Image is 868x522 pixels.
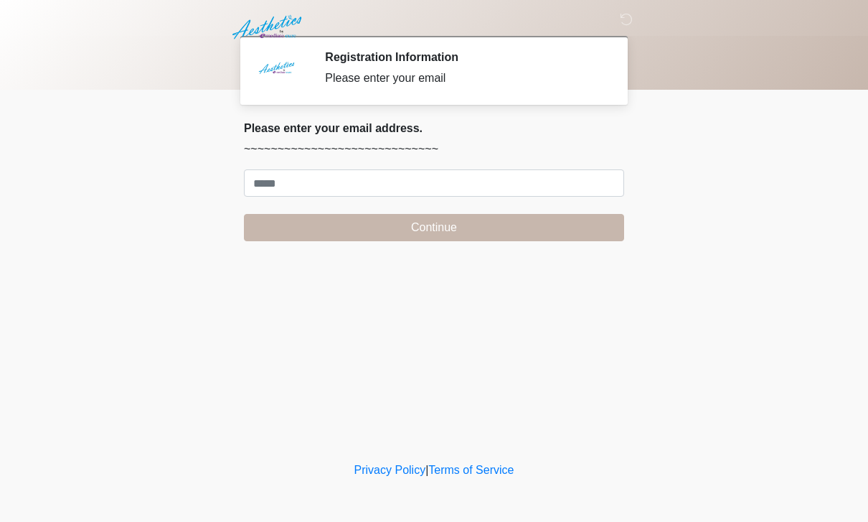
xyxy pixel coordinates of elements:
p: ~~~~~~~~~~~~~~~~~~~~~~~~~~~~~ [244,141,624,158]
img: Agent Avatar [255,50,298,93]
a: Terms of Service [428,464,514,476]
div: Please enter your email [325,70,603,87]
a: | [425,464,428,476]
img: Aesthetics by Emediate Cure Logo [230,11,308,44]
button: Continue [244,214,624,241]
a: Privacy Policy [354,464,426,476]
h2: Please enter your email address. [244,121,624,135]
h2: Registration Information [325,50,603,64]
